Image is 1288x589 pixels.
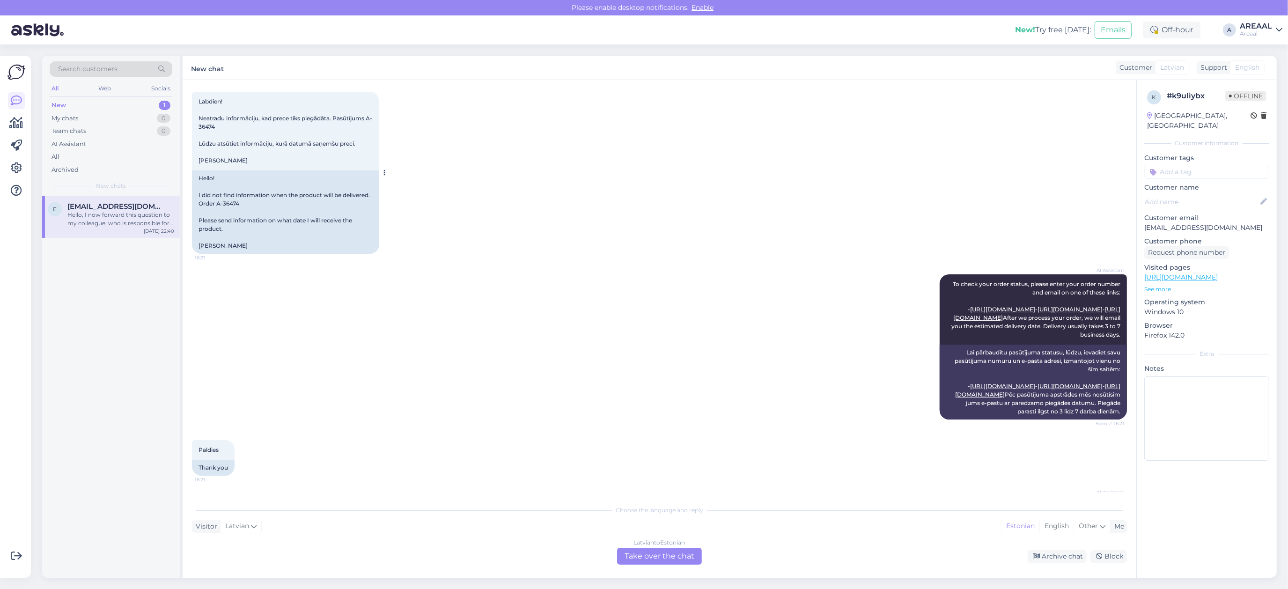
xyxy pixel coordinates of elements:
span: To check your order status, please enter your order number and email on one of these links: - - -... [951,280,1122,338]
span: Latvian [1160,63,1184,73]
span: AI Assistant [1089,267,1124,274]
div: Customer information [1144,139,1269,147]
div: Customer [1116,63,1152,73]
p: Windows 10 [1144,307,1269,317]
span: 16:21 [195,476,230,483]
div: Block [1090,550,1127,563]
div: Me [1111,522,1124,531]
p: Visited pages [1144,263,1269,272]
p: See more ... [1144,285,1269,294]
a: [URL][DOMAIN_NAME] [1038,306,1103,313]
a: [URL][DOMAIN_NAME] [1038,383,1103,390]
a: [URL][DOMAIN_NAME] [970,383,1035,390]
div: Areaal [1240,30,1272,37]
input: Add name [1145,197,1259,207]
span: Seen ✓ 16:21 [1089,420,1124,427]
p: Customer email [1144,213,1269,223]
p: Customer tags [1144,153,1269,163]
div: All [50,82,60,95]
div: Estonian [1001,519,1039,533]
div: Request phone number [1144,246,1229,259]
div: Hello, I now forward this question to my colleague, who is responsible for this. The reply will b... [67,211,174,228]
p: [EMAIL_ADDRESS][DOMAIN_NAME] [1144,223,1269,233]
span: Latvian [225,521,249,531]
p: Customer phone [1144,236,1269,246]
div: Choose the language and reply [192,506,1127,515]
div: Archived [52,165,79,175]
div: Extra [1144,350,1269,358]
span: Offline [1225,91,1266,101]
img: Askly Logo [7,63,25,81]
span: 16:21 [195,254,230,261]
div: Thank you [192,460,235,476]
a: [URL][DOMAIN_NAME] [1144,273,1218,281]
div: New [52,101,66,110]
b: New! [1015,25,1035,34]
button: Emails [1095,21,1132,39]
a: AREAALAreaal [1240,22,1282,37]
span: e [53,206,57,213]
span: ejietvisi@gmail.com [67,202,165,211]
div: 0 [157,114,170,123]
div: All [52,152,59,162]
span: Search customers [58,64,118,74]
div: A [1223,23,1236,37]
div: Take over the chat [617,548,702,565]
span: k [1152,94,1156,101]
div: [DATE] 22:40 [144,228,174,235]
div: Socials [149,82,172,95]
div: English [1039,519,1074,533]
div: AREAAL [1240,22,1272,30]
div: Hello! I did not find information when the product will be delivered. Order A-36474 Please send i... [192,170,379,254]
label: New chat [191,61,224,74]
div: Try free [DATE]: [1015,24,1091,36]
div: Archive chat [1028,550,1087,563]
p: Browser [1144,321,1269,331]
div: Latvian to Estonian [634,538,685,547]
div: My chats [52,114,78,123]
div: Visitor [192,522,217,531]
p: Firefox 142.0 [1144,331,1269,340]
p: Notes [1144,364,1269,374]
span: Other [1079,522,1098,530]
p: Customer name [1144,183,1269,192]
div: AI Assistant [52,140,86,149]
div: 1 [159,101,170,110]
div: Support [1197,63,1227,73]
p: Operating system [1144,297,1269,307]
div: [GEOGRAPHIC_DATA], [GEOGRAPHIC_DATA] [1147,111,1251,131]
span: New chats [96,182,126,190]
input: Add a tag [1144,165,1269,179]
span: AI Assistant [1089,489,1124,496]
span: Labdien! Neatradu informāciju, kad prece tiks piegādāta. Pasūtījums A-36474 Lūdzu atsūtiet inform... [199,98,372,164]
div: Off-hour [1143,22,1200,38]
div: Lai pārbaudītu pasūtījuma statusu, lūdzu, ievadiet savu pasūtījuma numuru un e-pasta adresi, izma... [940,345,1127,420]
div: Web [97,82,113,95]
span: Paldies [199,446,219,453]
span: Enable [689,3,716,12]
a: [URL][DOMAIN_NAME] [970,306,1035,313]
div: # k9uliybx [1167,90,1225,102]
span: English [1235,63,1259,73]
div: Team chats [52,126,86,136]
div: 0 [157,126,170,136]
